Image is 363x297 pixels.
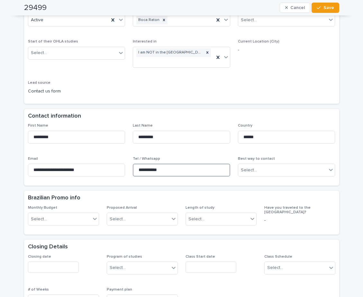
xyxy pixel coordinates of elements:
[28,113,81,120] h2: Contact information
[312,3,339,13] button: Save
[28,40,78,43] span: Start of their OHLA studies
[136,16,160,24] div: Boca Raton
[28,244,68,251] h2: Closing Details
[110,264,126,271] div: Select...
[28,81,50,85] span: Lead source
[133,40,157,43] span: Interested in
[28,157,38,161] span: Email
[28,124,48,128] span: First Name
[107,255,142,259] span: Program of studies
[28,195,80,202] h2: Brazilian Promo info
[107,206,137,210] span: Proposed Arrival
[280,3,311,13] button: Cancel
[28,255,51,259] span: Closing date
[133,124,153,128] span: Last Name
[133,157,160,161] span: Tel / Whatsapp
[31,216,47,223] div: Select...
[323,5,334,10] span: Save
[264,206,311,214] span: Have you traveled to the [GEOGRAPHIC_DATA]?
[241,167,257,174] div: Select...
[241,17,257,24] div: Select...
[238,124,252,128] span: Country
[267,264,283,271] div: Select...
[290,5,305,10] span: Cancel
[186,255,215,259] span: Class Start date
[238,40,279,43] span: Current Location (City)
[264,217,335,224] p: -
[28,206,57,210] span: Monthly Budget
[264,255,292,259] span: Class Schedule
[31,50,47,56] div: Select...
[31,17,43,24] span: Active
[24,3,47,13] h2: 29499
[136,48,204,57] div: I am NOT in the [GEOGRAPHIC_DATA] and I want to apply for an [DEMOGRAPHIC_DATA]
[28,88,125,95] p: Contact us form
[28,288,49,292] span: # of Weeks
[107,288,132,292] span: Payment plan
[186,206,214,210] span: Length of study
[110,216,126,223] div: Select...
[188,216,204,223] div: Select...
[238,157,275,161] span: Best way to contact
[238,47,335,53] p: -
